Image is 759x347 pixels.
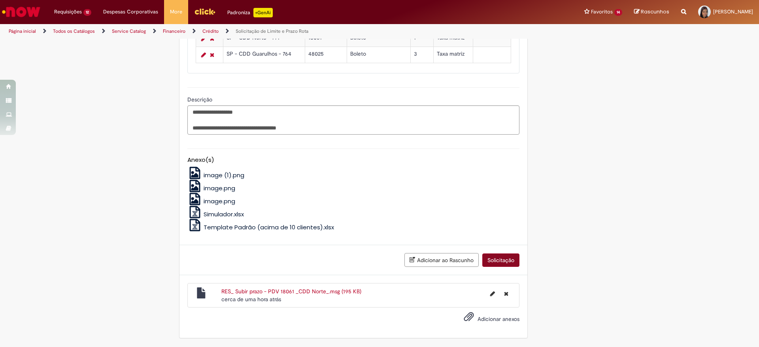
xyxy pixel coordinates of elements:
span: [PERSON_NAME] [713,8,753,15]
a: Remover linha 2 [208,50,216,60]
button: Excluir RES_ Subir prazo - PDV 18061 _CDD Norte_.msg [499,287,513,300]
td: Boleto [347,30,410,47]
td: Taxa matriz [434,30,473,47]
ul: Trilhas de página [6,24,500,39]
span: Rascunhos [641,8,669,15]
span: Adicionar anexos [478,316,519,323]
a: Template Padrão (acima de 10 clientes).xlsx [187,223,334,231]
a: Rascunhos [634,8,669,16]
span: 12 [83,9,91,16]
a: Página inicial [9,28,36,34]
a: Financeiro [163,28,185,34]
td: SP - CDD Norte - 771 [223,30,305,47]
span: Requisições [54,8,82,16]
button: Editar nome de arquivo RES_ Subir prazo - PDV 18061 _CDD Norte_.msg [485,287,500,300]
span: Template Padrão (acima de 10 clientes).xlsx [204,223,334,231]
a: image (1).png [187,171,245,179]
a: Simulador.xlsx [187,210,244,218]
td: 48025 [305,47,347,63]
button: Adicionar anexos [462,309,476,328]
a: image.png [187,184,236,192]
span: cerca de uma hora atrás [221,296,281,303]
a: Remover linha 1 [208,34,216,43]
h5: Anexo(s) [187,157,519,163]
span: 14 [614,9,622,16]
img: click_logo_yellow_360x200.png [194,6,215,17]
td: Taxa matriz [434,47,473,63]
span: Favoritos [591,8,613,16]
button: Solicitação [482,253,519,267]
textarea: Descrição [187,105,519,135]
a: Service Catalog [112,28,146,34]
a: Editar Linha 2 [199,50,208,60]
button: Adicionar ao Rascunho [404,253,479,267]
a: Editar Linha 1 [199,34,208,43]
td: 3 [411,47,434,63]
td: 18061 [305,30,347,47]
p: +GenAi [253,8,273,17]
a: Todos os Catálogos [53,28,95,34]
span: Simulador.xlsx [204,210,244,218]
span: image (1).png [204,171,244,179]
td: SP - CDD Guarulhos - 764 [223,47,305,63]
a: Solicitação de Limite e Prazo Rota [236,28,308,34]
td: Boleto [347,47,410,63]
a: image.png [187,197,236,205]
span: image.png [204,184,235,192]
td: 1 [411,30,434,47]
div: Padroniza [227,8,273,17]
span: Despesas Corporativas [103,8,158,16]
a: Crédito [202,28,219,34]
a: RES_ Subir prazo - PDV 18061 _CDD Norte_.msg (195 KB) [221,288,361,295]
time: 30/08/2025 14:35:00 [221,296,281,303]
span: More [170,8,182,16]
span: image.png [204,197,235,205]
span: Descrição [187,96,214,103]
img: ServiceNow [1,4,42,20]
